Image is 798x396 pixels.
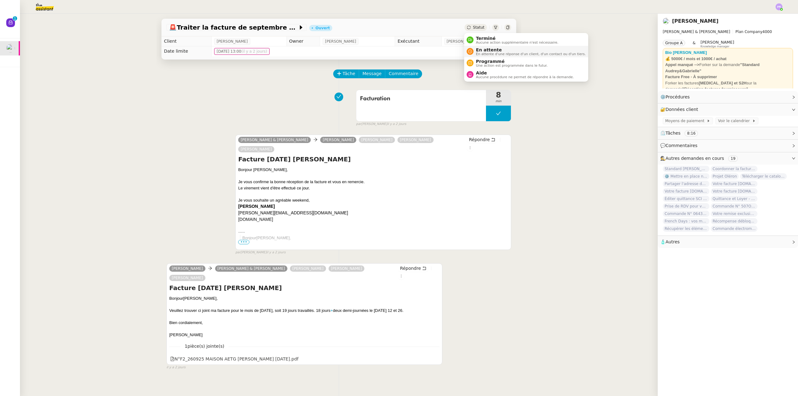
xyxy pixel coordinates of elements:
[169,275,205,281] a: [PERSON_NAME]
[711,196,757,202] span: Quittance et Loyer - SCI [PERSON_NAME] + SCI GABRIELLE - [DATE]
[665,80,791,92] div: Forker les factures sur la demande
[170,355,298,363] div: N°F2_260925 MAISON AETG [PERSON_NAME] [DATE].pdf
[665,74,717,79] strong: Facture Free - À supprimer
[389,70,418,77] span: Commentaire
[663,196,709,202] span: Éditer quittance SCI AG - septembre 2025
[711,226,757,232] span: Commande électroménagers Boulanger - PROJET OLERON
[666,156,724,161] span: Autres demandes en cours
[180,343,229,350] span: 1
[735,30,762,34] span: Plan Company
[243,247,508,253] div: Veuillez trouver ci joint ma facture pour le mois de [DATE], soit 19 jours travaillés. 18 jours d...
[6,44,15,53] img: users%2FfjlNmCTkLiVoA3HQjY3GA5JXGxb2%2Favatar%2Fstarofservice_97480retdsc0392.png
[711,166,757,172] span: Coordonner la facturation à [GEOGRAPHIC_DATA]
[693,40,695,48] span: &
[658,91,798,103] div: ⚙️Procédures
[665,118,707,124] span: Moyens de paiement
[660,131,703,136] span: ⏲️
[169,295,440,302] div: Bonjour ,
[238,185,508,191] div: Le virement vient d'être effectué ce jour.
[329,266,365,271] a: [PERSON_NAME]
[360,94,482,103] span: Facturation
[161,36,211,46] td: Client
[286,36,320,46] td: Owner
[700,40,734,45] span: [PERSON_NAME]
[665,50,707,55] a: Bio [PERSON_NAME]
[238,167,508,173] div: Bonjour [PERSON_NAME],
[238,203,348,210] td: [PERSON_NAME]
[663,173,709,179] span: ⚙️ Mettre en place nouveaux processus facturation
[486,91,511,99] span: 8
[217,38,248,45] span: [PERSON_NAME]
[658,127,798,139] div: ⏲️Tâches 8:16
[476,36,558,41] span: Terminé
[343,70,355,77] span: Tâche
[238,229,508,235] div: -----
[330,308,333,313] a: +
[217,48,267,55] span: [DATE] 13:00
[359,137,395,143] a: [PERSON_NAME]
[476,75,574,79] span: Aucune procédure ne permet de répondre à la demande.
[711,181,757,187] span: Votre facture [DOMAIN_NAME]
[356,122,406,127] small: [PERSON_NAME]
[169,320,440,326] div: Bien cordialement,
[235,250,286,255] small: [PERSON_NAME]
[356,122,361,127] span: par
[188,344,224,349] span: pièce(s) jointe(s)
[665,56,727,61] strong: 💰 5000€ / mois et 1000€ / achat
[672,18,719,24] a: [PERSON_NAME]
[660,106,701,113] span: 🔐
[666,94,690,99] span: Procédures
[711,211,757,217] span: Votre remise exclusive vous attend à l'intérieur 🎁
[663,188,709,194] span: Votre facture [DOMAIN_NAME]
[238,240,249,244] span: •••
[685,130,698,136] nz-tag: 8:16
[169,24,177,31] span: 🚨
[666,131,680,136] span: Tâches
[663,211,709,217] span: Commande N° 064303-1509-62453840 de SKLUM : Choix du rendez-vous de votre livraison
[467,136,498,143] button: Répondre
[663,40,685,46] nz-tag: Groupe A
[469,136,490,143] span: Répondre
[476,59,548,64] span: Programmé
[473,25,484,30] span: Statut
[169,24,298,31] span: Traiter la facture de septembre 2025
[700,40,734,48] app-user-label: Knowledge manager
[476,52,586,56] span: En attente d'une réponse d'un client, d'un contact ou d'un tiers.
[256,236,290,240] span: [PERSON_NAME]
[13,16,17,21] nz-badge-sup: 1
[238,217,273,222] a: [DOMAIN_NAME]
[238,179,508,185] div: Je vous confirme la bonne réception de la facture et vous en remercie.
[238,210,348,215] a: [PERSON_NAME][EMAIL_ADDRESS][DOMAIN_NAME]
[658,236,798,248] div: 🧴Autres
[397,137,434,143] a: [PERSON_NAME]
[663,30,730,34] span: [PERSON_NAME] & [PERSON_NAME]
[238,137,310,143] a: [PERSON_NAME] & [PERSON_NAME]
[663,218,709,224] span: French Days : vos marques premium à prix exclusifs ✨
[666,107,698,112] span: Données client
[215,266,287,271] a: [PERSON_NAME] & [PERSON_NAME]
[666,143,697,148] span: Commentaires
[663,203,709,209] span: Prise de RDV pour votre commande
[400,265,421,271] span: Répondre
[238,155,508,164] h4: Facture [DATE] [PERSON_NAME]
[660,93,693,101] span: ⚙️
[385,69,422,78] button: Commentaire
[663,18,670,25] img: users%2FfjlNmCTkLiVoA3HQjY3GA5JXGxb2%2Favatar%2Fstarofservice_97480retdsc0392.png
[161,46,211,56] td: Date limite
[169,266,205,271] a: [PERSON_NAME]
[241,49,267,54] span: (il y a 2 jours)
[267,250,286,255] span: il y a 2 jours
[404,248,406,252] a: +
[658,152,798,165] div: 🕵️Autres demandes en cours 19
[658,140,798,152] div: 💬Commentaires
[663,181,709,187] span: Partager l'adresse de facturation électronique
[476,70,574,75] span: Aide
[325,38,356,45] span: [PERSON_NAME]
[665,62,760,73] strong: "Standard Audrey&Gabrielle"
[315,26,330,30] div: Ouvert
[238,197,508,203] div: Je vous souhaite un agréable weekend,
[486,99,511,104] span: min
[711,173,739,179] span: Projet Oléron
[682,87,748,91] strong: "Réception factures fournisseurs"
[476,47,586,52] span: En attente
